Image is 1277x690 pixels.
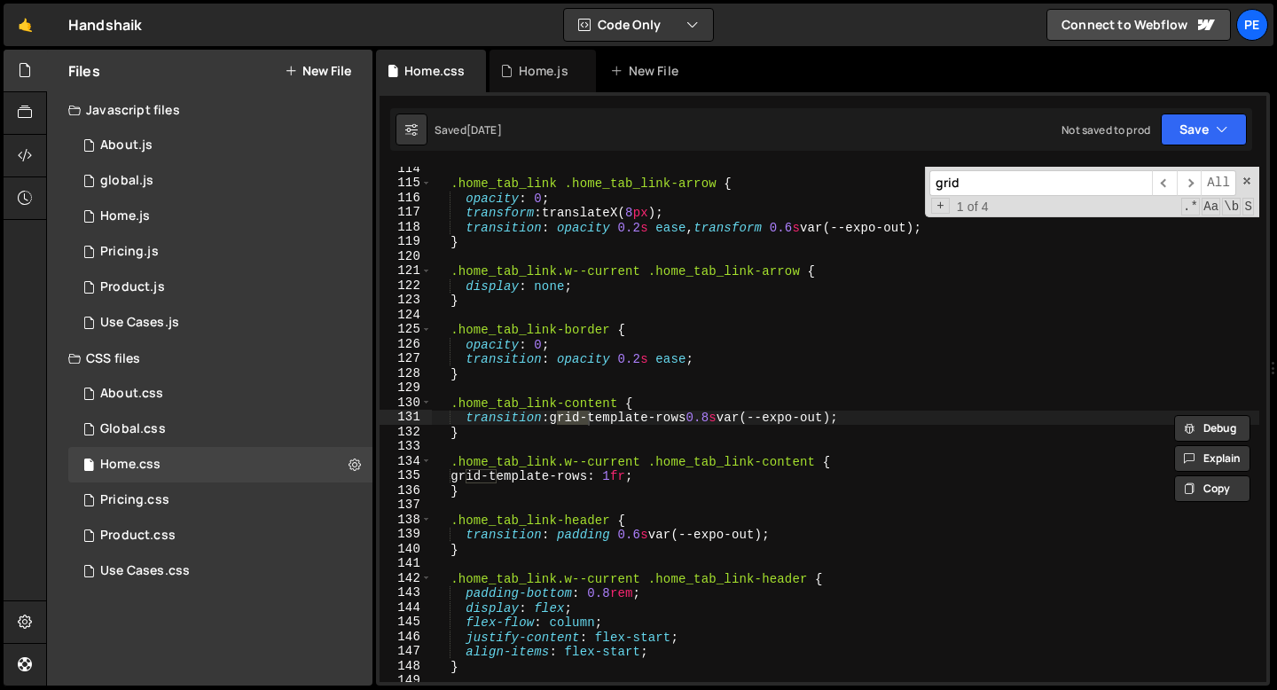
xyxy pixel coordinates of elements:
[1161,114,1247,145] button: Save
[380,659,432,674] div: 148
[380,278,432,294] div: 122
[380,454,432,469] div: 134
[380,410,432,425] div: 131
[1177,170,1202,196] span: ​
[380,293,432,308] div: 123
[47,92,372,128] div: Javascript files
[380,425,432,440] div: 132
[380,366,432,381] div: 128
[68,553,372,589] div: 16572/45333.css
[68,14,142,35] div: Handshaik
[380,542,432,557] div: 140
[380,571,432,586] div: 142
[1242,198,1254,216] span: Search In Selection
[100,492,169,508] div: Pricing.css
[380,234,432,249] div: 119
[380,498,432,513] div: 137
[68,447,372,482] div: 16572/45056.css
[68,412,372,447] div: 16572/45138.css
[68,163,372,199] div: 16572/45061.js
[1046,9,1231,41] a: Connect to Webflow
[4,4,47,46] a: 🤙
[380,483,432,498] div: 136
[380,468,432,483] div: 135
[380,191,432,206] div: 116
[68,234,372,270] div: 16572/45430.js
[1222,198,1241,216] span: Whole Word Search
[404,62,465,80] div: Home.css
[1174,475,1250,502] button: Copy
[380,380,432,396] div: 129
[380,322,432,337] div: 125
[380,161,432,176] div: 114
[1174,445,1250,472] button: Explain
[380,351,432,366] div: 127
[100,528,176,544] div: Product.css
[931,198,950,215] span: Toggle Replace mode
[380,337,432,352] div: 126
[380,615,432,630] div: 145
[380,673,432,688] div: 149
[100,315,179,331] div: Use Cases.js
[380,439,432,454] div: 133
[100,173,153,189] div: global.js
[435,122,502,137] div: Saved
[68,128,372,163] div: 16572/45486.js
[380,556,432,571] div: 141
[100,386,163,402] div: About.css
[100,244,159,260] div: Pricing.js
[950,200,996,215] span: 1 of 4
[1152,170,1177,196] span: ​
[564,9,713,41] button: Code Only
[100,279,165,295] div: Product.js
[68,305,372,341] div: 16572/45332.js
[466,122,502,137] div: [DATE]
[47,341,372,376] div: CSS files
[519,62,568,80] div: Home.js
[68,199,372,234] div: 16572/45051.js
[68,270,372,305] div: 16572/45211.js
[1236,9,1268,41] a: Pe
[380,527,432,542] div: 139
[1202,198,1220,216] span: CaseSensitive Search
[610,62,685,80] div: New File
[380,513,432,528] div: 138
[380,308,432,323] div: 124
[100,421,166,437] div: Global.css
[100,137,153,153] div: About.js
[380,176,432,191] div: 115
[1181,198,1200,216] span: RegExp Search
[929,170,1152,196] input: Search for
[380,600,432,616] div: 144
[380,644,432,659] div: 147
[380,263,432,278] div: 121
[380,220,432,235] div: 118
[68,482,372,518] div: 16572/45431.css
[1201,170,1236,196] span: Alt-Enter
[68,61,100,81] h2: Files
[285,64,351,78] button: New File
[68,376,372,412] div: 16572/45487.css
[380,249,432,264] div: 120
[100,457,161,473] div: Home.css
[100,208,150,224] div: Home.js
[68,518,372,553] div: 16572/45330.css
[1062,122,1150,137] div: Not saved to prod
[380,585,432,600] div: 143
[1174,415,1250,442] button: Debug
[380,630,432,645] div: 146
[380,396,432,411] div: 130
[100,563,190,579] div: Use Cases.css
[380,205,432,220] div: 117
